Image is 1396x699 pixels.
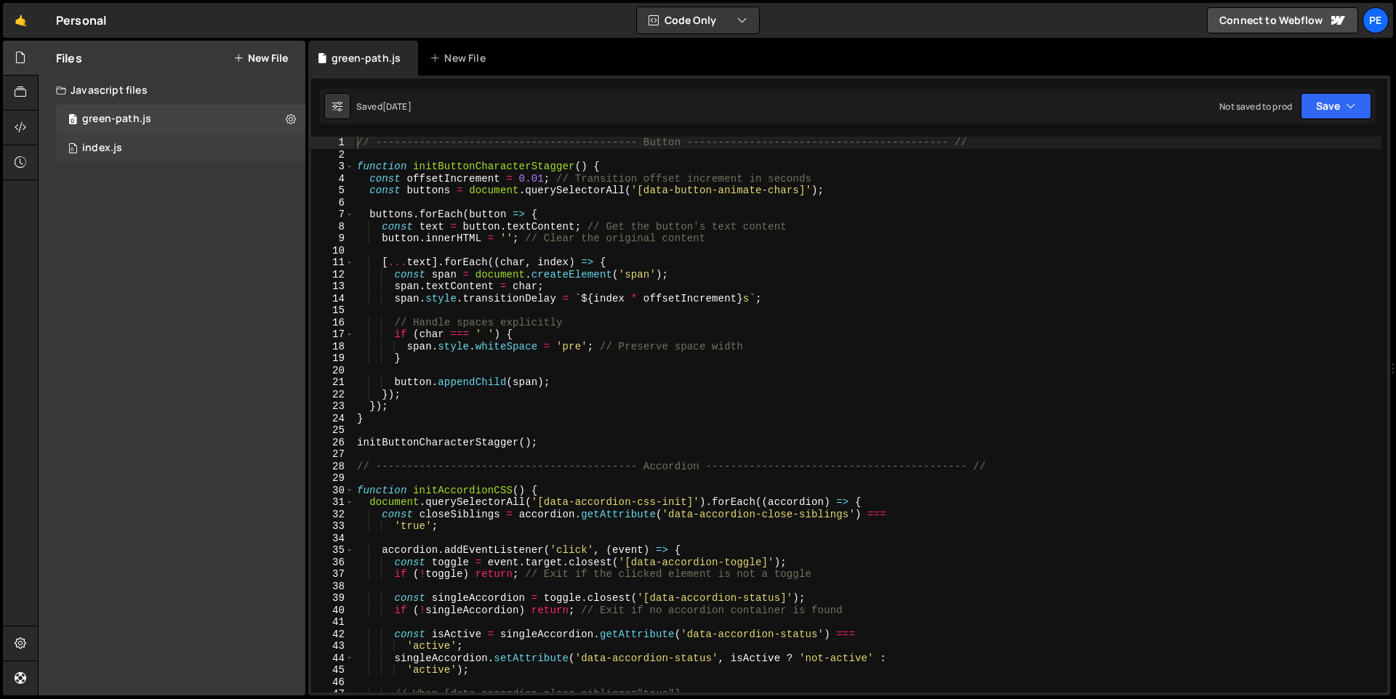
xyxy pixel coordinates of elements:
div: Not saved to prod [1219,100,1292,113]
a: Pe [1363,7,1389,33]
a: Connect to Webflow [1207,7,1358,33]
div: 13 [311,280,354,293]
div: 42 [311,629,354,641]
div: 1 [311,137,354,149]
a: 🤙 [3,3,39,38]
div: 27 [311,448,354,461]
div: [DATE] [382,100,412,113]
div: 32 [311,509,354,521]
div: 17245/47895.js [56,105,305,134]
div: Javascript files [39,76,305,105]
div: 8 [311,221,354,233]
div: 25 [311,424,354,437]
div: Saved [356,100,412,113]
div: index.js [82,142,122,155]
div: 43 [311,640,354,652]
div: 29 [311,472,354,485]
div: 19 [311,352,354,365]
div: 45 [311,664,354,676]
h2: Files [56,50,82,66]
div: 18 [311,341,354,353]
div: 10 [311,245,354,257]
div: 15 [311,304,354,317]
div: 12 [311,269,354,281]
div: 30 [311,485,354,497]
div: green-path.js [82,113,151,126]
div: New File [430,51,491,65]
div: 5 [311,185,354,197]
div: 46 [311,676,354,689]
div: 28 [311,461,354,473]
div: Personal [56,12,106,29]
div: 37 [311,568,354,581]
div: 38 [311,581,354,593]
div: 17245/47766.js [56,134,305,163]
div: 36 [311,557,354,569]
div: 14 [311,293,354,305]
div: 35 [311,544,354,557]
div: 34 [311,533,354,545]
div: 11 [311,256,354,269]
div: 24 [311,413,354,425]
div: green-path.js [332,51,401,65]
div: 16 [311,317,354,329]
div: 23 [311,400,354,413]
span: 0 [68,115,77,126]
div: 3 [311,161,354,173]
button: New File [233,52,288,64]
div: 31 [311,496,354,509]
div: 33 [311,520,354,533]
button: Save [1301,93,1371,119]
div: 2 [311,149,354,161]
button: Code Only [637,7,759,33]
div: 6 [311,197,354,209]
div: 39 [311,592,354,605]
div: 17 [311,328,354,341]
div: 4 [311,173,354,185]
div: 22 [311,389,354,401]
div: 44 [311,652,354,665]
span: 0 [68,144,77,155]
div: 9 [311,233,354,245]
div: 26 [311,437,354,449]
div: 41 [311,616,354,629]
div: 40 [311,605,354,617]
div: 20 [311,365,354,377]
div: 7 [311,209,354,221]
div: 21 [311,376,354,389]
